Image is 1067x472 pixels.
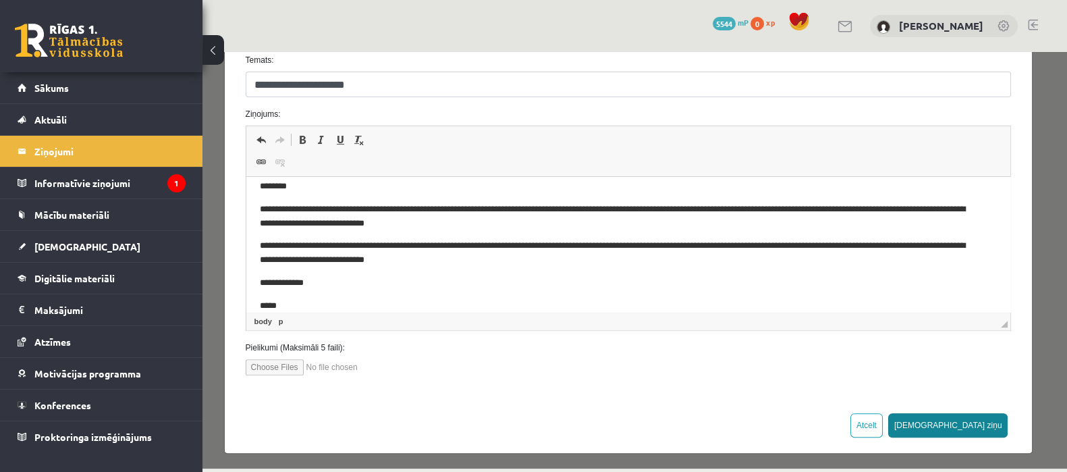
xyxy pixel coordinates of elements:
a: [PERSON_NAME] [899,19,983,32]
a: Unlink [68,101,87,119]
a: 5544 mP [713,17,748,28]
body: Editor, wiswyg-editor-47363811988400-1756892249-226 [13,3,751,136]
i: 1 [167,174,186,192]
a: Atzīmes [18,326,186,357]
span: 5544 [713,17,736,30]
a: body element [49,263,72,276]
legend: Informatīvie ziņojumi [34,167,186,199]
a: Italic (Ctrl+I) [109,79,128,97]
a: [DEMOGRAPHIC_DATA] [18,231,186,262]
a: Motivācijas programma [18,358,186,389]
span: xp [766,17,775,28]
span: Mācību materiāli [34,209,109,221]
a: Informatīvie ziņojumi1 [18,167,186,199]
a: 0 xp [750,17,782,28]
span: Motivācijas programma [34,367,141,379]
span: Atzīmes [34,336,71,348]
a: Proktoringa izmēģinājums [18,421,186,452]
a: Maksājumi [18,294,186,325]
span: Konferences [34,399,91,411]
a: Rīgas 1. Tālmācības vidusskola [15,24,123,57]
a: Link (Ctrl+K) [49,101,68,119]
a: Aktuāli [18,104,186,135]
label: Pielikumi (Maksimāli 5 faili): [33,290,819,302]
iframe: Editor, wiswyg-editor-47363811988400-1756892249-226 [44,125,809,260]
a: Konferences [18,390,186,421]
a: Ziņojumi [18,136,186,167]
img: Ardis Slakteris [877,20,890,34]
a: Redo (Ctrl+Y) [68,79,87,97]
a: Undo (Ctrl+Z) [49,79,68,97]
legend: Maksājumi [34,294,186,325]
span: Aktuāli [34,113,67,126]
span: Resize [798,269,805,276]
span: [DEMOGRAPHIC_DATA] [34,240,140,253]
legend: Ziņojumi [34,136,186,167]
button: [DEMOGRAPHIC_DATA] ziņu [686,361,806,386]
label: Ziņojums: [33,56,819,68]
span: Digitālie materiāli [34,272,115,284]
a: Sākums [18,72,186,103]
span: Sākums [34,82,69,94]
a: p element [74,263,84,276]
span: 0 [750,17,764,30]
a: Bold (Ctrl+B) [90,79,109,97]
a: Remove Format [147,79,166,97]
a: Digitālie materiāli [18,263,186,294]
button: Atcelt [648,361,680,386]
span: Proktoringa izmēģinājums [34,431,152,443]
a: Mācību materiāli [18,199,186,230]
label: Temats: [33,2,819,14]
span: mP [738,17,748,28]
a: Underline (Ctrl+U) [128,79,147,97]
